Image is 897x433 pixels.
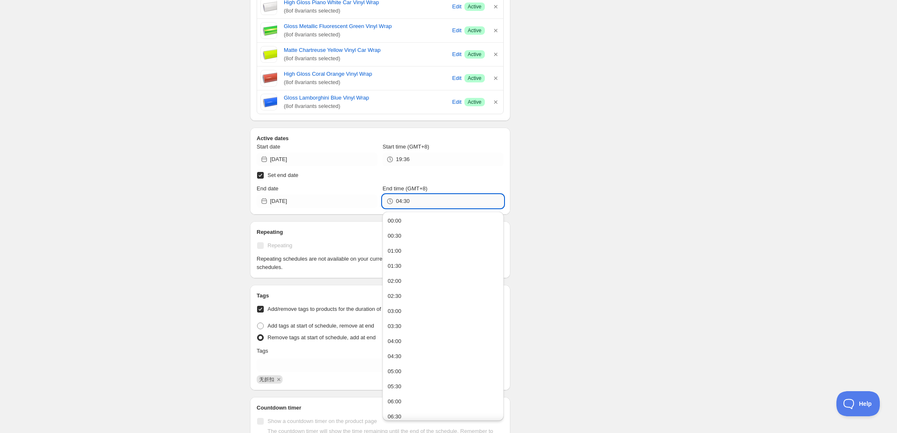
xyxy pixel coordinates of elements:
[385,335,501,348] button: 04:00
[387,262,401,270] div: 01:30
[257,347,268,355] p: Tags
[387,367,401,376] div: 05:00
[385,290,501,303] button: 02:30
[387,217,401,225] div: 00:00
[836,391,880,416] iframe: Toggle Customer Support
[385,365,501,378] button: 05:00
[452,26,461,35] span: Edit
[385,320,501,333] button: 03:30
[382,185,427,192] span: End time (GMT+8)
[468,99,482,105] span: Active
[468,75,482,82] span: Active
[284,102,449,110] span: ( 8 of 8 variants selected)
[385,214,501,228] button: 00:00
[387,277,401,285] div: 02:00
[284,46,449,54] a: Matte Chartreuse Yellow Vinyl Car Wrap
[268,242,292,249] span: Repeating
[284,78,449,87] span: ( 8 of 8 variants selected)
[284,31,449,39] span: ( 8 of 8 variants selected)
[452,3,461,11] span: Edit
[284,7,449,15] span: ( 8 of 8 variants selected)
[268,323,374,329] span: Add tags at start of schedule, remove at end
[387,397,401,406] div: 06:00
[284,54,449,63] span: ( 8 of 8 variants selected)
[257,255,504,272] p: Repeating schedules are not available on your current plan. Please to create repeating schedules.
[257,143,280,150] span: Start date
[259,377,274,382] span: 无折扣
[387,232,401,240] div: 00:30
[268,306,413,312] span: Add/remove tags to products for the duration of the schedule
[257,292,504,300] h2: Tags
[387,292,401,300] div: 02:30
[275,376,283,383] button: Remove 无折扣
[468,51,482,58] span: Active
[468,27,482,34] span: Active
[387,247,401,255] div: 01:00
[284,94,449,102] a: Gloss Lamborghini Blue Vinyl Wrap
[468,3,482,10] span: Active
[257,134,504,143] h2: Active dates
[385,259,501,273] button: 01:30
[284,70,449,78] a: High Gloss Coral Orange Vinyl Wrap
[451,48,463,61] button: Edit
[451,72,463,85] button: Edit
[387,413,401,421] div: 06:30
[268,172,298,178] span: Set end date
[257,185,278,192] span: End date
[451,95,463,109] button: Edit
[452,98,461,106] span: Edit
[387,307,401,315] div: 03:00
[257,404,504,412] h2: Countdown timer
[387,322,401,331] div: 03:30
[385,395,501,408] button: 06:00
[387,337,401,346] div: 04:00
[385,410,501,423] button: 06:30
[385,274,501,288] button: 02:00
[387,382,401,391] div: 05:30
[385,244,501,258] button: 01:00
[385,229,501,243] button: 00:30
[284,22,449,31] a: Gloss Metallic Fluorescent Green Vinyl Wrap
[385,350,501,363] button: 04:30
[452,50,461,59] span: Edit
[387,352,401,361] div: 04:30
[385,380,501,393] button: 05:30
[382,143,429,150] span: Start time (GMT+8)
[451,24,463,37] button: Edit
[452,74,461,82] span: Edit
[268,334,376,341] span: Remove tags at start of schedule, add at end
[385,305,501,318] button: 03:00
[257,228,504,236] h2: Repeating
[268,418,377,424] span: Show a countdown timer on the product page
